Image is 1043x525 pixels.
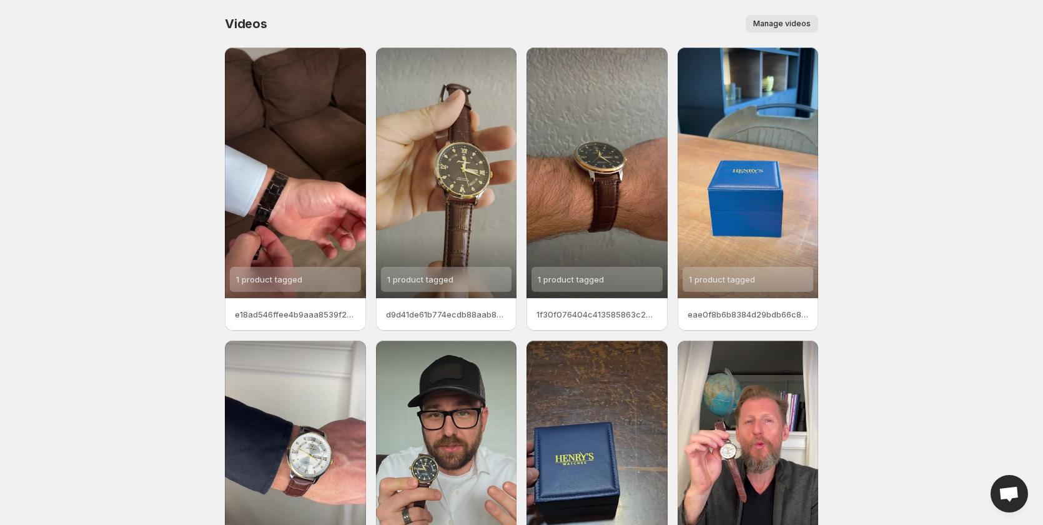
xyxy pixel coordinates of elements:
p: d9d41de61b774ecdb88aab8e51959b36 [386,308,507,321]
p: e18ad546ffee4b9aaa8539f26fb1e6e5 [235,308,356,321]
button: Manage videos [746,15,818,32]
span: Videos [225,16,267,31]
span: 1 product tagged [387,274,453,284]
span: 1 product tagged [236,274,302,284]
p: 1f30f076404c413585863c2093e96ead [536,308,658,321]
span: Manage videos [753,19,811,29]
a: Open chat [991,475,1028,512]
p: eae0f8b6b8384d29bdb66c896f6ef89f 1 [688,308,809,321]
span: 1 product tagged [538,274,604,284]
span: 1 product tagged [689,274,755,284]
